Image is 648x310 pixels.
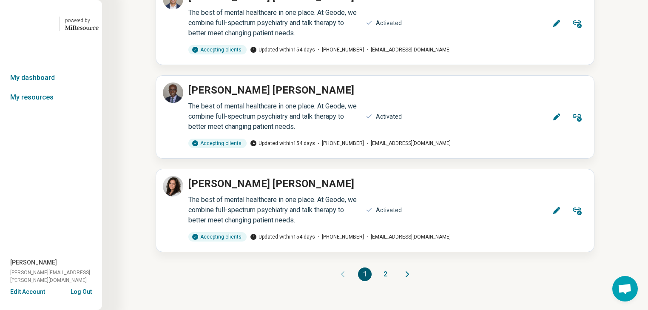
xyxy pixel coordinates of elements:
a: Open chat [612,276,638,301]
p: [PERSON_NAME] [PERSON_NAME] [188,176,354,191]
span: [PHONE_NUMBER] [315,139,364,147]
div: Activated [376,112,402,121]
div: powered by [65,17,99,24]
div: Activated [376,19,402,28]
span: [PERSON_NAME][EMAIL_ADDRESS][PERSON_NAME][DOMAIN_NAME] [10,269,102,284]
p: [PERSON_NAME] [PERSON_NAME] [188,82,354,98]
span: [PERSON_NAME] [10,258,57,267]
span: Updated within 154 days [250,139,315,147]
div: Accepting clients [188,232,247,242]
span: Updated within 154 days [250,233,315,241]
div: The best of mental healthcare in one place. At Geode, we combine full-spectrum psychiatry and tal... [188,195,361,225]
button: Log Out [71,287,92,294]
span: [EMAIL_ADDRESS][DOMAIN_NAME] [364,46,451,54]
span: [PHONE_NUMBER] [315,46,364,54]
span: [PHONE_NUMBER] [315,233,364,241]
div: Accepting clients [188,45,247,54]
div: The best of mental healthcare in one place. At Geode, we combine full-spectrum psychiatry and tal... [188,8,361,38]
button: 1 [358,267,372,281]
span: [EMAIL_ADDRESS][DOMAIN_NAME] [364,139,451,147]
span: [EMAIL_ADDRESS][DOMAIN_NAME] [364,233,451,241]
div: The best of mental healthcare in one place. At Geode, we combine full-spectrum psychiatry and tal... [188,101,361,132]
div: Activated [376,206,402,215]
img: Geode Health [3,14,54,34]
div: Accepting clients [188,139,247,148]
button: Previous page [338,267,348,281]
a: Geode Healthpowered by [3,14,99,34]
span: Updated within 154 days [250,46,315,54]
button: Next page [402,267,412,281]
button: Edit Account [10,287,45,296]
button: 2 [378,267,392,281]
